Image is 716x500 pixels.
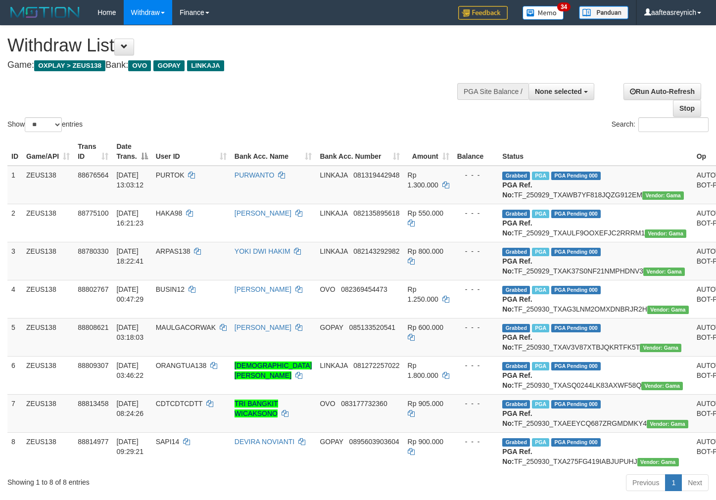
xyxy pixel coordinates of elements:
span: PGA Pending [551,362,601,370]
td: ZEUS138 [22,432,74,470]
th: Bank Acc. Number: activate to sort column ascending [316,137,403,166]
span: CDTCDTCDTT [156,400,203,408]
select: Showentries [25,117,62,132]
td: ZEUS138 [22,242,74,280]
span: PGA Pending [551,324,601,332]
span: Marked by aafsreyleap [532,362,549,370]
span: Copy 082369454473 to clipboard [341,285,387,293]
span: PGA Pending [551,400,601,409]
span: ARPAS138 [156,247,191,255]
h1: Withdraw List [7,36,468,55]
td: ZEUS138 [22,166,74,204]
span: Grabbed [502,438,530,447]
span: OVO [320,400,335,408]
th: Balance [453,137,499,166]
span: PGA Pending [551,172,601,180]
span: [DATE] 00:47:29 [116,285,143,303]
span: None selected [535,88,582,95]
span: [DATE] 18:22:41 [116,247,143,265]
a: YOKI DWI HAKIM [235,247,290,255]
span: SAPI14 [156,438,179,446]
div: - - - [457,322,495,332]
span: Grabbed [502,248,530,256]
b: PGA Ref. No: [502,333,532,351]
span: Grabbed [502,400,530,409]
th: User ID: activate to sort column ascending [152,137,231,166]
span: [DATE] 03:18:03 [116,323,143,341]
span: Rp 800.000 [408,247,443,255]
a: Next [681,474,709,491]
span: LINKAJA [320,247,347,255]
div: - - - [457,361,495,370]
b: PGA Ref. No: [502,371,532,389]
div: - - - [457,246,495,256]
td: TF_250930_TXA275FG419IABJUPUHJ [498,432,692,470]
span: Rp 900.000 [408,438,443,446]
td: ZEUS138 [22,318,74,356]
a: [PERSON_NAME] [235,285,291,293]
span: OVO [128,60,151,71]
th: Bank Acc. Name: activate to sort column ascending [231,137,316,166]
td: ZEUS138 [22,280,74,318]
h4: Game: Bank: [7,60,468,70]
span: Copy 0895603903604 to clipboard [349,438,399,446]
span: GOPAY [320,438,343,446]
span: 88676564 [78,171,108,179]
th: Date Trans.: activate to sort column descending [112,137,151,166]
span: PGA Pending [551,438,601,447]
td: 2 [7,204,22,242]
span: [DATE] 03:46:22 [116,362,143,379]
td: TF_250929_TXAWB7YF818JQZG912EM [498,166,692,204]
span: [DATE] 16:21:23 [116,209,143,227]
div: - - - [457,170,495,180]
span: Rp 550.000 [408,209,443,217]
td: TF_250930_TXAG3LNM2OMXDNBRJR2H [498,280,692,318]
td: TF_250929_TXAULF9OOXEFJC2RRRM1 [498,204,692,242]
img: MOTION_logo.png [7,5,83,20]
b: PGA Ref. No: [502,181,532,199]
span: ORANGTUA138 [156,362,207,369]
td: TF_250930_TXAEEYCQ687ZRGMDMKY4 [498,394,692,432]
span: GOPAY [153,60,185,71]
span: OVO [320,285,335,293]
span: 88809307 [78,362,108,369]
span: Marked by aafnoeunsreypich [532,438,549,447]
img: Button%20Memo.svg [523,6,564,20]
td: TF_250930_TXASQ0244LK83AXWF58Q [498,356,692,394]
span: 88814977 [78,438,108,446]
span: Marked by aafsreyleap [532,400,549,409]
b: PGA Ref. No: [502,219,532,237]
b: PGA Ref. No: [502,295,532,313]
span: PGA Pending [551,210,601,218]
a: [PERSON_NAME] [235,323,291,331]
th: Amount: activate to sort column ascending [404,137,453,166]
a: Stop [673,100,701,117]
span: Marked by aafnoeunsreypich [532,172,549,180]
span: 88808621 [78,323,108,331]
b: PGA Ref. No: [502,409,532,427]
td: 3 [7,242,22,280]
span: 88802767 [78,285,108,293]
span: Vendor URL: https://trx31.1velocity.biz [637,458,679,466]
span: Rp 1.250.000 [408,285,438,303]
span: Copy 082135895618 to clipboard [353,209,399,217]
th: ID [7,137,22,166]
td: 7 [7,394,22,432]
span: Copy 082143292982 to clipboard [353,247,399,255]
span: LINKAJA [320,362,347,369]
input: Search: [638,117,709,132]
span: 88813458 [78,400,108,408]
span: Copy 081272257022 to clipboard [353,362,399,369]
span: Vendor URL: https://trx31.1velocity.biz [647,306,689,314]
span: Grabbed [502,324,530,332]
td: 4 [7,280,22,318]
span: Vendor URL: https://trx31.1velocity.biz [642,191,684,200]
td: ZEUS138 [22,356,74,394]
label: Search: [612,117,709,132]
span: BUSIN12 [156,285,185,293]
img: Feedback.jpg [458,6,508,20]
span: [DATE] 13:03:12 [116,171,143,189]
span: Copy 083177732360 to clipboard [341,400,387,408]
td: 8 [7,432,22,470]
a: 1 [665,474,682,491]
